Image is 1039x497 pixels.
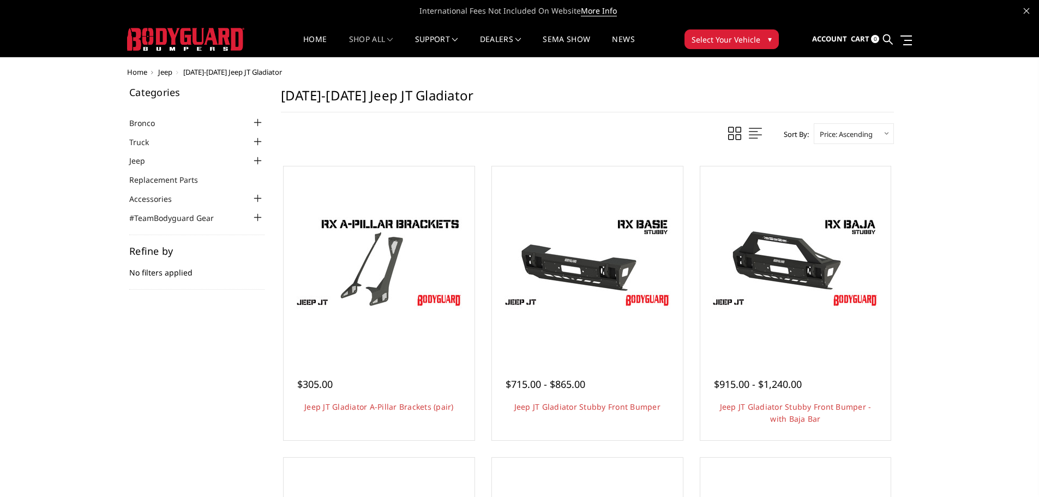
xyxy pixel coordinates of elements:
a: News [612,35,634,57]
a: Support [415,35,458,57]
a: Replacement Parts [129,174,212,185]
h5: Categories [129,87,265,97]
a: Cart 0 [851,25,879,54]
a: Jeep JT Gladiator A-Pillar Brackets (pair) Jeep JT Gladiator A-Pillar Brackets (pair) [286,169,472,355]
div: No filters applied [129,246,265,290]
a: More Info [581,5,617,16]
a: Accessories [129,193,185,205]
span: [DATE]-[DATE] Jeep JT Gladiator [183,67,282,77]
a: Bronco [129,117,169,129]
span: 0 [871,35,879,43]
img: Jeep JT Gladiator Stubby Front Bumper [500,213,675,311]
a: Account [812,25,847,54]
a: Jeep [158,67,172,77]
a: Jeep JT Gladiator Stubby Front Bumper - with Baja Bar Jeep JT Gladiator Stubby Front Bumper - wit... [703,169,888,355]
a: Home [127,67,147,77]
a: Jeep JT Gladiator Stubby Front Bumper [514,402,660,412]
span: $305.00 [297,378,333,391]
h1: [DATE]-[DATE] Jeep JT Gladiator [281,87,894,112]
a: Home [303,35,327,57]
a: SEMA Show [543,35,590,57]
span: $915.00 - $1,240.00 [714,378,802,391]
a: #TeamBodyguard Gear [129,212,227,224]
h5: Refine by [129,246,265,256]
a: Jeep JT Gladiator A-Pillar Brackets (pair) [304,402,454,412]
span: Account [812,34,847,44]
button: Select Your Vehicle [684,29,779,49]
a: shop all [349,35,393,57]
a: Jeep JT Gladiator Stubby Front Bumper - with Baja Bar [720,402,872,424]
span: ▾ [768,33,772,45]
span: Select Your Vehicle [692,34,760,45]
a: Jeep [129,155,159,166]
a: Dealers [480,35,521,57]
a: Truck [129,136,163,148]
label: Sort By: [778,126,809,142]
a: Jeep JT Gladiator Stubby Front Bumper [495,169,680,355]
span: $715.00 - $865.00 [506,378,585,391]
span: Cart [851,34,869,44]
img: BODYGUARD BUMPERS [127,28,244,51]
